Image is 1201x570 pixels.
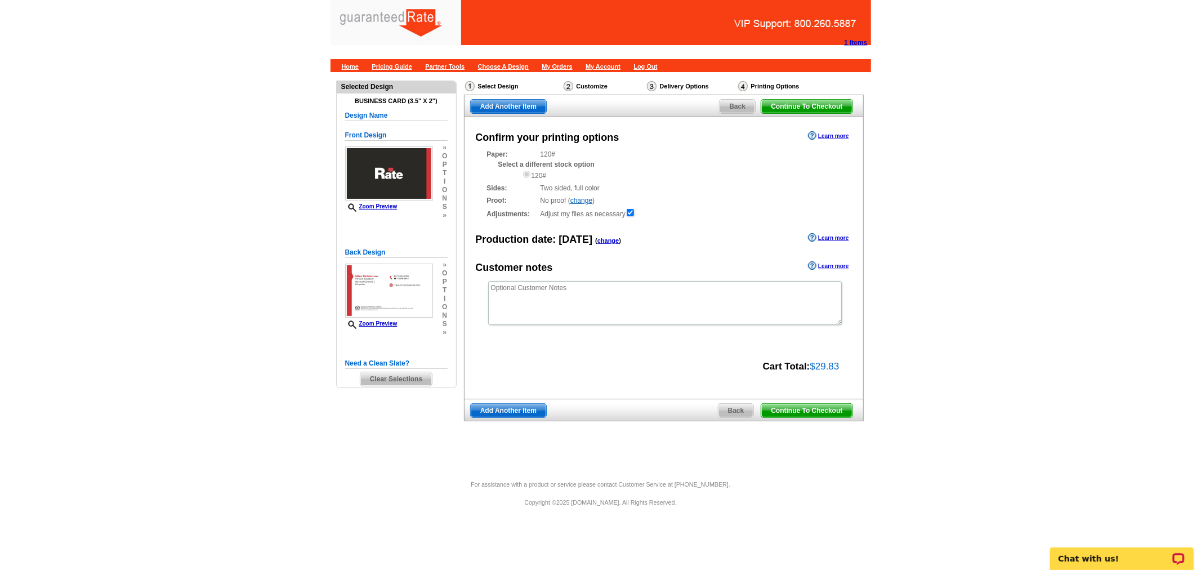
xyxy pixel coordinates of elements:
span: Add Another Item [471,404,546,417]
div: Customer notes [476,260,553,275]
span: » [442,261,447,269]
span: i [442,295,447,303]
strong: Sides: [487,183,537,193]
span: p [442,161,447,169]
a: change [597,237,619,244]
div: Production date: [476,232,622,247]
div: Two sided, full color [487,183,841,193]
a: My Orders [542,63,572,70]
span: $29.83 [810,361,840,372]
div: Adjust my files as necessary [487,208,841,219]
a: Learn more [808,261,849,270]
span: Add Another Item [471,100,546,113]
span: n [442,194,447,203]
div: Customize [562,81,646,92]
span: Back [720,100,755,113]
a: Zoom Preview [345,203,398,210]
h5: Front Design [345,130,448,141]
span: ( ) [595,237,621,244]
a: Home [342,63,359,70]
img: Customize [564,81,573,91]
h5: Need a Clean Slate? [345,358,448,369]
img: Select Design [465,81,475,91]
a: Log Out [633,63,657,70]
a: Choose A Design [478,63,529,70]
strong: Proof: [487,195,537,206]
a: Learn more [808,233,849,242]
strong: 1 Items [844,39,867,47]
div: Confirm your printing options [476,130,619,145]
span: s [442,320,447,328]
span: » [442,211,447,220]
strong: Cart Total: [763,361,810,372]
a: Add Another Item [470,403,547,418]
a: Zoom Preview [345,320,398,327]
a: change [570,197,592,204]
div: 120# [522,170,841,181]
h5: Back Design [345,247,448,258]
span: [DATE] [559,234,593,245]
img: small-thumb.jpg [345,264,433,318]
a: Learn more [808,131,849,140]
span: Clear Selections [360,372,432,386]
img: small-thumb.jpg [345,146,433,201]
div: Printing Options [737,81,836,95]
div: 120# [487,149,841,181]
span: » [442,144,447,152]
a: Partner Tools [425,63,465,70]
span: n [442,311,447,320]
a: My Account [586,63,620,70]
span: p [442,278,447,286]
div: No proof ( ) [487,195,841,206]
strong: Paper: [487,149,537,159]
h5: Design Name [345,110,448,121]
span: t [442,169,447,177]
span: Back [718,404,754,417]
img: Printing Options & Summary [738,81,748,91]
a: Pricing Guide [372,63,412,70]
a: Add Another Item [470,99,547,114]
div: Selected Design [337,81,456,92]
span: o [442,186,447,194]
a: Back [719,99,756,114]
span: o [442,269,447,278]
div: Select Design [464,81,562,95]
span: i [442,177,447,186]
span: Continue To Checkout [761,404,852,417]
span: t [442,286,447,295]
span: o [442,152,447,161]
strong: Adjustments: [487,209,537,219]
iframe: LiveChat chat widget [1043,535,1201,570]
span: o [442,303,447,311]
h4: Business Card (3.5" x 2") [345,97,448,105]
a: Back [718,403,754,418]
span: s [442,203,447,211]
span: Continue To Checkout [761,100,852,113]
strong: Select a different stock option [498,161,595,168]
div: Delivery Options [646,81,737,95]
span: » [442,328,447,337]
img: Delivery Options [647,81,657,91]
